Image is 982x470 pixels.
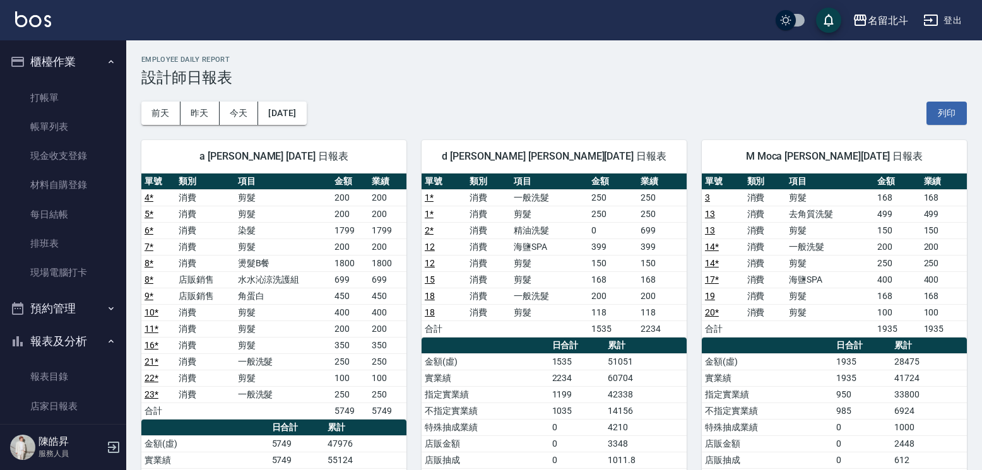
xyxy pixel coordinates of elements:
td: 0 [588,222,637,238]
td: 消費 [175,370,235,386]
td: 合計 [422,320,466,337]
td: 一般洗髮 [511,288,588,304]
td: 0 [549,452,605,468]
td: 47976 [324,435,406,452]
th: 累計 [605,338,687,354]
th: 業績 [921,173,967,190]
td: 4210 [605,419,687,435]
td: 實業績 [141,452,269,468]
td: 消費 [466,189,511,206]
td: 特殊抽成業績 [422,419,549,435]
h3: 設計師日報表 [141,69,967,86]
a: 店家日報表 [5,392,121,421]
td: 一般洗髮 [235,353,331,370]
td: 合計 [702,320,744,337]
span: a [PERSON_NAME] [DATE] 日報表 [157,150,391,163]
td: 剪髮 [511,271,588,288]
td: 0 [833,435,891,452]
td: 250 [874,255,920,271]
a: 報表目錄 [5,362,121,391]
td: 消費 [744,189,786,206]
td: 51051 [605,353,687,370]
td: 400 [921,271,967,288]
th: 金額 [331,173,369,190]
td: 250 [588,206,637,222]
td: 950 [833,386,891,402]
td: 250 [369,353,406,370]
td: 118 [588,304,637,320]
td: 985 [833,402,891,419]
td: 100 [331,370,369,386]
td: 特殊抽成業績 [702,419,833,435]
td: 100 [874,304,920,320]
td: 250 [921,255,967,271]
td: 消費 [744,238,786,255]
td: 200 [369,206,406,222]
td: 燙髮B餐 [235,255,331,271]
span: d [PERSON_NAME] [PERSON_NAME][DATE] 日報表 [437,150,671,163]
th: 累計 [324,420,406,436]
td: 店販金額 [702,435,833,452]
td: 168 [874,189,920,206]
td: 剪髮 [511,304,588,320]
td: 一般洗髮 [511,189,588,206]
td: 350 [369,337,406,353]
td: 1935 [833,353,891,370]
td: 200 [331,189,369,206]
td: 5749 [269,435,325,452]
td: 消費 [466,271,511,288]
td: 消費 [175,337,235,353]
td: 1935 [874,320,920,337]
td: 0 [549,419,605,435]
td: 消費 [466,304,511,320]
td: 60704 [605,370,687,386]
span: M Moca [PERSON_NAME][DATE] 日報表 [717,150,952,163]
td: 200 [331,206,369,222]
td: 消費 [744,271,786,288]
img: Person [10,435,35,460]
td: 剪髮 [235,206,331,222]
td: 海鹽SPA [511,238,588,255]
td: 200 [369,320,406,337]
td: 1799 [369,222,406,238]
td: 200 [369,189,406,206]
td: 699 [369,271,406,288]
a: 每日結帳 [5,200,121,229]
td: 海鹽SPA [786,271,874,288]
td: 剪髮 [786,255,874,271]
td: 499 [921,206,967,222]
button: [DATE] [258,102,306,125]
td: 42338 [605,386,687,402]
th: 單號 [141,173,175,190]
a: 13 [705,209,715,219]
button: 櫃檯作業 [5,45,121,78]
td: 剪髮 [235,238,331,255]
td: 399 [588,238,637,255]
th: 日合計 [833,338,891,354]
a: 現場電腦打卡 [5,258,121,287]
td: 150 [588,255,637,271]
td: 消費 [175,255,235,271]
td: 399 [637,238,687,255]
td: 店販銷售 [175,288,235,304]
td: 1799 [331,222,369,238]
a: 3 [705,192,710,203]
div: 名留北斗 [868,13,908,28]
button: 登出 [918,9,967,32]
td: 合計 [141,402,175,419]
td: 消費 [175,304,235,320]
table: a dense table [702,173,967,338]
td: 168 [637,271,687,288]
td: 剪髮 [511,206,588,222]
td: 消費 [175,320,235,337]
a: 15 [425,274,435,285]
td: 消費 [466,238,511,255]
th: 單號 [702,173,744,190]
td: 店販金額 [422,435,549,452]
td: 消費 [466,255,511,271]
th: 業績 [369,173,406,190]
td: 剪髮 [511,255,588,271]
td: 200 [637,288,687,304]
a: 帳單列表 [5,112,121,141]
td: 剪髮 [786,288,874,304]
